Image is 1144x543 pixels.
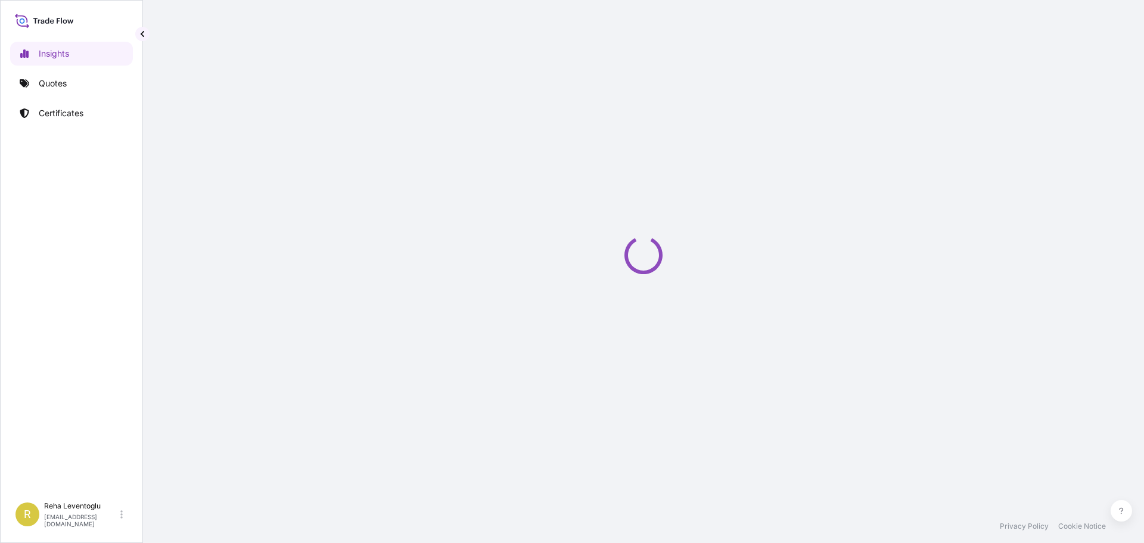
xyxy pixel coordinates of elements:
[39,48,69,60] p: Insights
[10,72,133,95] a: Quotes
[1000,522,1049,531] a: Privacy Policy
[10,42,133,66] a: Insights
[39,77,67,89] p: Quotes
[10,101,133,125] a: Certificates
[44,501,118,511] p: Reha Leventoglu
[44,513,118,528] p: [EMAIL_ADDRESS][DOMAIN_NAME]
[1058,522,1106,531] a: Cookie Notice
[39,107,83,119] p: Certificates
[24,508,31,520] span: R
